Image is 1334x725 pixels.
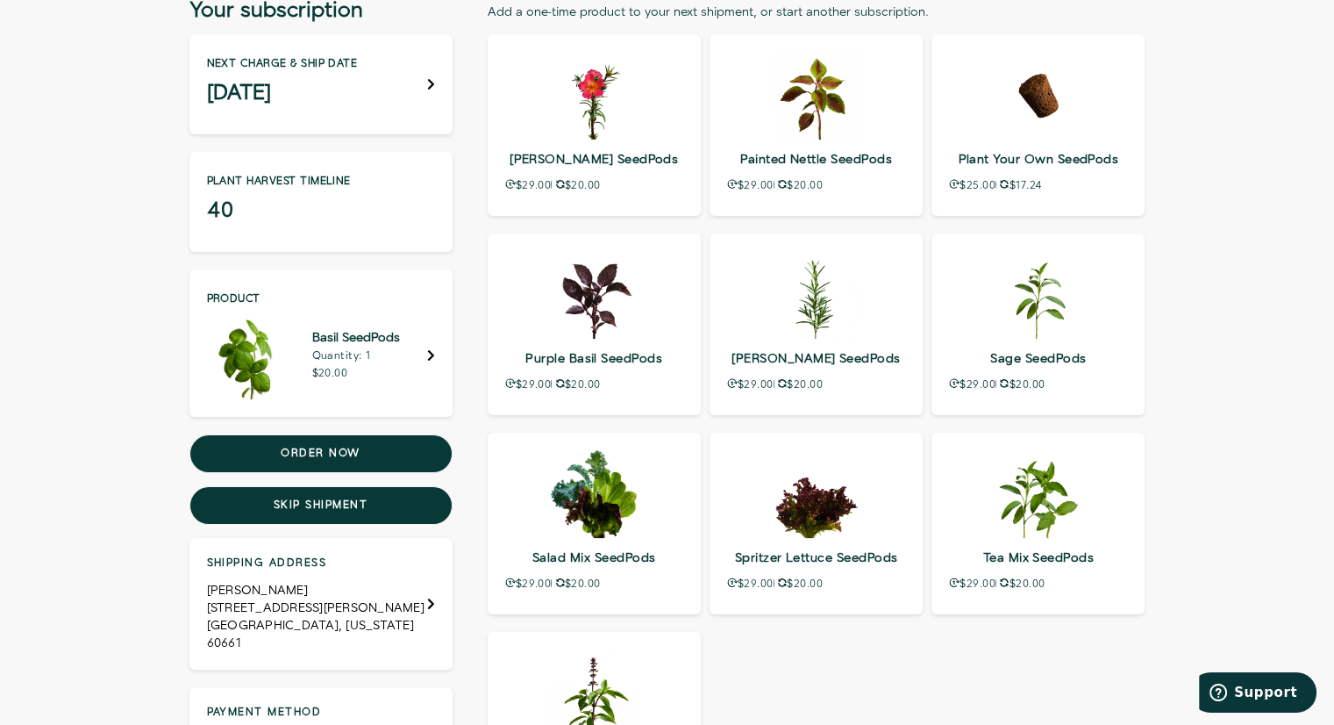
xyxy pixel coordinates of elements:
[949,378,1127,391] p: $29.00 $20.00
[772,450,860,538] img: spritzer-lettuce-seedpods
[550,251,638,339] img: purple-basil-seedpods-2
[727,378,905,391] p: $29.00 $20.00
[207,59,358,69] p: Next charge & ship date
[949,545,1127,571] p: Tea Mix SeedPods
[949,578,1127,590] p: $29.00 $20.00
[312,369,400,379] p: $20.00
[949,346,1127,371] p: Sage SeedPods
[207,705,322,721] h4: Payment method
[189,434,453,473] button: Order now
[488,4,1145,21] div: Add a one-time product to your next shipment, or start another subscription.
[727,578,905,590] p: $29.00 $20.00
[550,52,638,140] img: moss-rose-seedpods-2
[772,52,860,140] img: painted-nettle-seedpods-1
[995,251,1082,339] img: sage-seedpods-2
[207,582,427,599] div: [PERSON_NAME]
[505,346,683,371] p: Purple Basil SeedPods
[207,599,427,617] div: [STREET_ADDRESS][PERSON_NAME]
[727,179,905,191] p: $29.00 $20.00
[772,251,860,339] img: rosemary-seedpods-2
[505,545,683,571] p: Salad Mix SeedPods
[727,147,905,172] p: Painted Nettle SeedPods
[312,351,400,362] p: Quantity: 1
[189,269,453,417] div: Edit Product
[189,538,453,670] div: Shipping address
[207,294,435,305] p: Product
[207,84,358,102] h3: [DATE]
[505,147,683,172] p: [PERSON_NAME] SeedPods
[189,34,453,134] div: Next charge & ship date [DATE]
[312,332,400,344] h5: Basil SeedPods
[189,486,453,525] button: Skip shipment
[995,450,1082,538] img: tea-mix-seedpods
[727,545,905,571] p: Spritzer Lettuce SeedPods
[207,556,427,571] h4: Shipping address
[949,179,1127,191] p: $25.00 $17.24
[550,450,638,538] img: salad-greens-mix-seedpods
[189,2,453,19] h3: Your subscription
[1199,672,1316,716] iframe: Opens a widget where you can find more information
[727,346,905,371] p: [PERSON_NAME] SeedPods
[949,147,1127,172] p: Plant Your Own SeedPods
[207,617,427,652] div: [GEOGRAPHIC_DATA], [US_STATE] 60661
[505,179,683,191] p: $29.00 $20.00
[505,578,683,590] p: $29.00 $20.00
[207,312,295,399] img: Basil SeedPods
[505,378,683,391] p: $29.00 $20.00
[995,52,1082,140] img: pyo-seedpods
